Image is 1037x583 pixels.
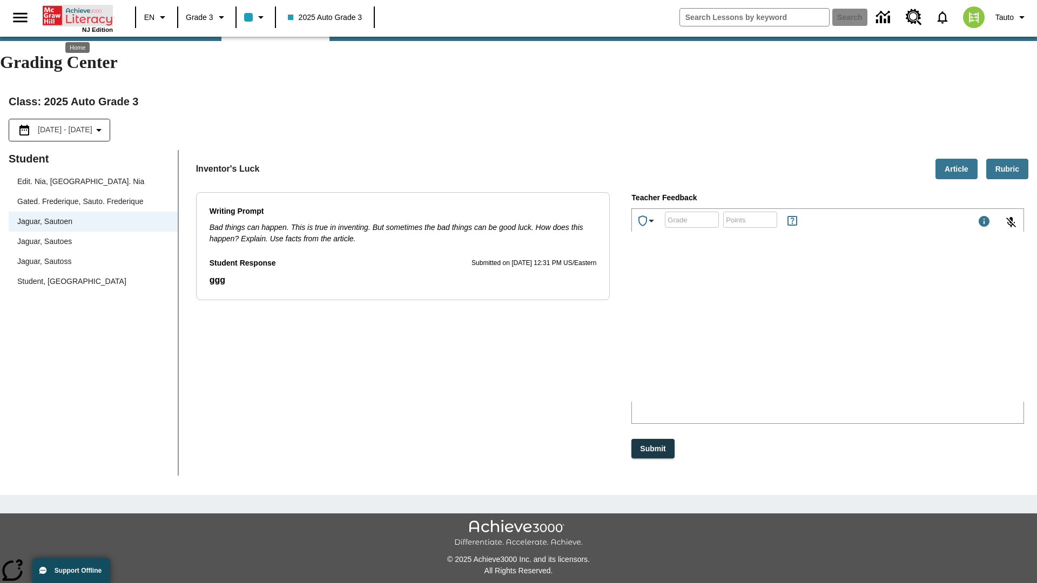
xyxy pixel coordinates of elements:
a: Home [43,5,113,26]
div: Gated. Frederique, Sauto. Frederique [9,192,178,212]
div: Jaguar, Sautoss [17,256,71,267]
button: Language: EN, Select a language [139,8,174,27]
img: avatar image [963,6,985,28]
p: ggg [210,274,597,287]
p: Student Response [210,257,276,269]
div: Jaguar, Sautoss [9,252,178,272]
span: 2025 Auto Grade 3 [288,12,362,23]
span: NJ Edition [82,26,113,33]
button: Grade: Grade 3, Select a grade [181,8,232,27]
div: Gated. Frederique, Sauto. Frederique [17,196,143,207]
p: Teacher Feedback [631,192,1024,204]
a: Data Center [870,3,899,32]
p: Writing Prompt [210,206,597,218]
div: Jaguar, Sautoes [17,236,72,247]
div: Jaguar, Sautoen [17,216,72,227]
div: Points: Must be equal to or less than 25. [723,212,777,228]
div: Jaguar, Sautoes [9,232,178,252]
div: Home [65,42,90,53]
div: Student, [GEOGRAPHIC_DATA] [9,272,178,291]
button: Open side menu [4,2,36,33]
span: Support Offline [55,567,102,574]
span: Grade 3 [186,12,213,23]
div: Home [43,4,113,33]
input: search field [680,9,829,26]
a: Resource Center, Will open in new tab [899,3,928,32]
span: [DATE] - [DATE] [38,124,92,135]
p: Student Response [210,274,597,287]
button: Select the date range menu item [14,124,105,137]
button: Profile/Settings [991,8,1033,27]
img: Achieve3000 Differentiate Accelerate Achieve [454,520,583,547]
span: Tauto [995,12,1014,23]
button: Achievements [632,210,662,232]
p: Submitted on [DATE] 12:31 PM US/Eastern [472,258,596,269]
h2: Class : 2025 Auto Grade 3 [9,93,1028,110]
button: Click to activate and allow voice recognition [998,209,1024,235]
input: Points: Must be equal to or less than 25. [723,206,777,234]
button: Rubric, Will open in new tab [986,159,1028,180]
body: Type your response here. [4,9,158,18]
button: Submit [631,439,674,459]
button: Rules for Earning Points and Achievements, Will open in new tab [782,210,803,232]
a: Notifications [928,3,957,31]
div: Jaguar, Sautoen [9,212,178,232]
button: Article, Will open in new tab [935,159,978,180]
p: mEiGf [4,9,158,18]
div: Maximum 1000 characters Press Escape to exit toolbar and use left and right arrow keys to access ... [978,215,991,230]
span: EN [144,12,154,23]
div: Edit. Nia, [GEOGRAPHIC_DATA]. Nia [17,176,144,187]
div: Student, [GEOGRAPHIC_DATA] [17,276,126,287]
div: Edit. Nia, [GEOGRAPHIC_DATA]. Nia [9,172,178,192]
p: Bad things can happen. This is true in inventing. But sometimes the bad things can be good luck. ... [210,222,597,245]
div: Grade: Letters, numbers, %, + and - are allowed. [665,212,719,228]
p: Student [9,150,178,167]
button: Support Offline [32,558,110,583]
p: Inventor's Luck [196,162,260,175]
button: Class color is light blue. Change class color [240,8,272,27]
button: Select a new avatar [957,3,991,31]
svg: Collapse Date Range Filter [92,124,105,137]
input: Grade: Letters, numbers, %, + and - are allowed. [665,206,719,234]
